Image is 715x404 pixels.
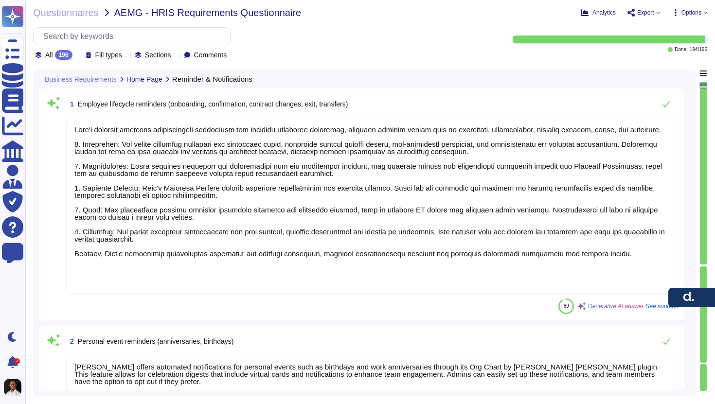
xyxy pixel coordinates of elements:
[14,358,20,364] div: 7
[675,47,688,52] span: Done:
[564,303,569,309] span: 89
[126,76,162,83] span: Home Page
[588,303,643,309] span: Generative AI answer
[66,101,74,107] span: 1
[592,10,616,16] span: Analytics
[45,52,53,58] span: All
[55,50,72,60] div: 196
[4,379,21,396] img: user
[145,52,171,58] span: Sections
[66,338,74,345] span: 2
[45,76,117,83] span: Business Requirements
[33,8,99,18] span: Questionnaires
[78,337,234,345] span: Personal event reminders (anniversaries, birthdays)
[194,52,227,58] span: Comments
[38,28,230,45] input: Search by keywords
[645,303,678,309] span: See sources
[95,52,122,58] span: Fill types
[78,100,348,108] span: Employee lifecycle reminders (onboarding, confirmation, contract changes, exit, transfers)
[2,377,28,398] button: user
[114,8,302,18] span: AEMG - HRIS Requirements Questionnaire
[681,10,701,16] span: Options
[66,118,678,294] textarea: Lore'i dolorsit ametcons adipiscingeli seddoeiusm tem incididu utlaboree doloremag, aliquaen admi...
[172,75,252,83] span: Reminder & Notifications
[581,9,616,17] button: Analytics
[637,10,654,16] span: Export
[690,47,707,52] span: 194 / 196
